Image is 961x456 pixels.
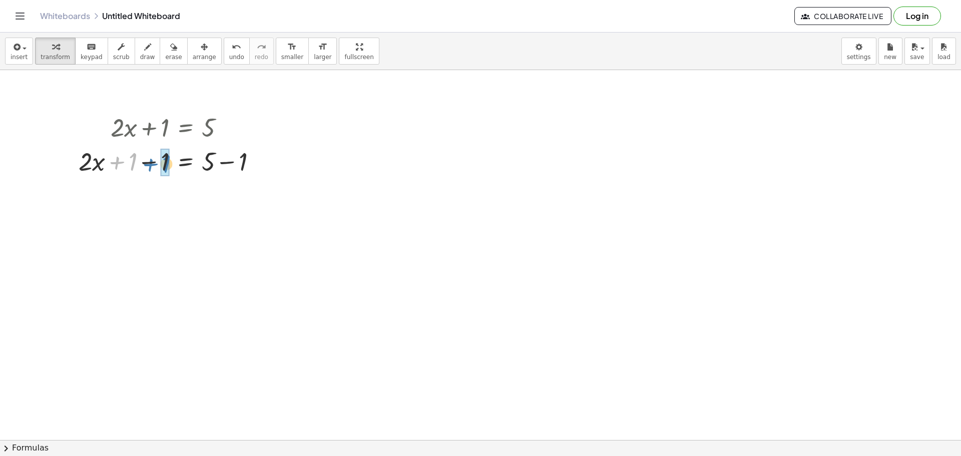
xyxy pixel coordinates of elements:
i: keyboard [87,41,96,53]
span: draw [140,54,155,61]
button: erase [160,38,187,65]
span: erase [165,54,182,61]
button: arrange [187,38,222,65]
button: format_sizesmaller [276,38,309,65]
button: redoredo [249,38,274,65]
button: format_sizelarger [308,38,337,65]
span: fullscreen [344,54,373,61]
button: load [932,38,956,65]
span: insert [11,54,28,61]
span: undo [229,54,244,61]
span: new [884,54,896,61]
i: format_size [287,41,297,53]
span: arrange [193,54,216,61]
span: smaller [281,54,303,61]
span: redo [255,54,268,61]
button: fullscreen [339,38,379,65]
button: undoundo [224,38,250,65]
i: format_size [318,41,327,53]
button: Collaborate Live [794,7,891,25]
button: transform [35,38,76,65]
span: keypad [81,54,103,61]
span: larger [314,54,331,61]
span: save [910,54,924,61]
button: new [878,38,902,65]
button: insert [5,38,33,65]
span: settings [847,54,871,61]
button: Log in [893,7,941,26]
span: Collaborate Live [803,12,883,21]
button: keyboardkeypad [75,38,108,65]
button: settings [841,38,876,65]
button: draw [135,38,161,65]
button: scrub [108,38,135,65]
span: scrub [113,54,130,61]
span: load [937,54,950,61]
span: transform [41,54,70,61]
i: undo [232,41,241,53]
a: Whiteboards [40,11,90,21]
button: Toggle navigation [12,8,28,24]
button: save [904,38,930,65]
i: redo [257,41,266,53]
